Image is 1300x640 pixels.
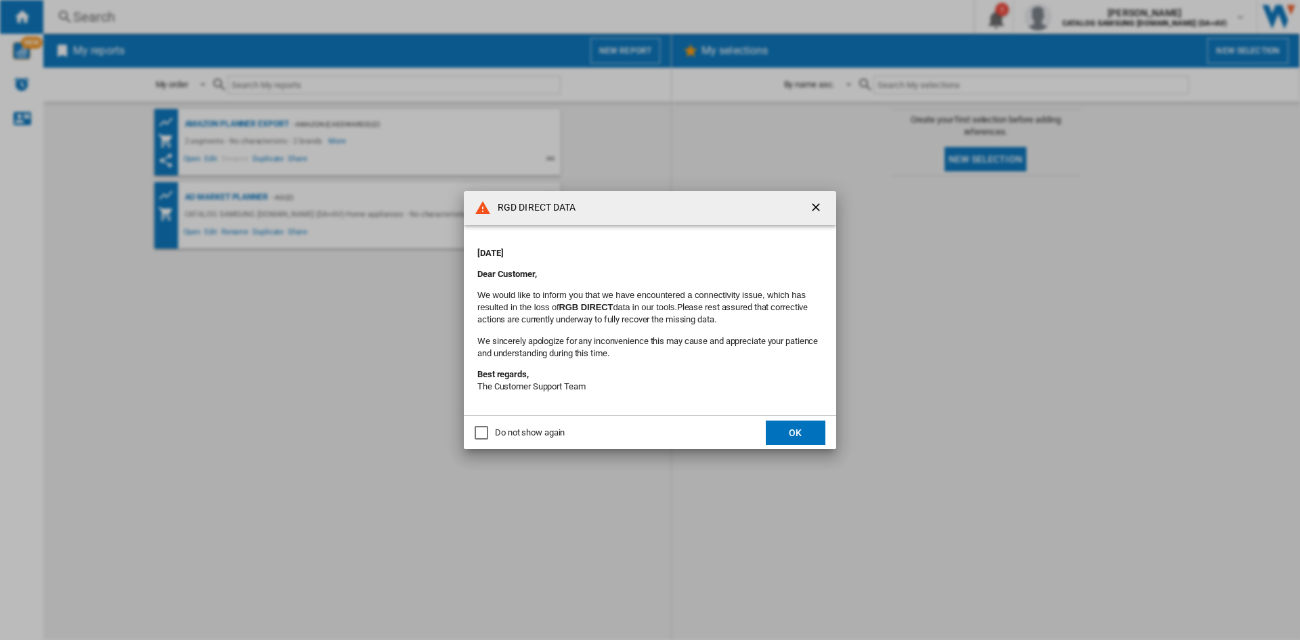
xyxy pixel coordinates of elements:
b: RGB DIRECT [559,302,613,312]
p: Please rest assured that corrective actions are currently underway to fully recover the missing d... [477,289,823,326]
ng-md-icon: getI18NText('BUTTONS.CLOSE_DIALOG') [809,200,825,217]
div: Do not show again [495,427,565,439]
p: We sincerely apologize for any inconvenience this may cause and appreciate your patience and unde... [477,335,823,360]
h4: RGD DIRECT DATA [491,201,576,215]
font: We would like to inform you that we have encountered a connectivity issue, which has resulted in ... [477,290,806,312]
button: OK [766,421,825,445]
button: getI18NText('BUTTONS.CLOSE_DIALOG') [804,194,831,221]
p: The Customer Support Team [477,368,823,393]
strong: Best regards, [477,369,529,379]
strong: Dear Customer, [477,269,537,279]
md-checkbox: Do not show again [475,427,565,440]
font: data in our tools. [613,302,676,312]
strong: [DATE] [477,248,503,258]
